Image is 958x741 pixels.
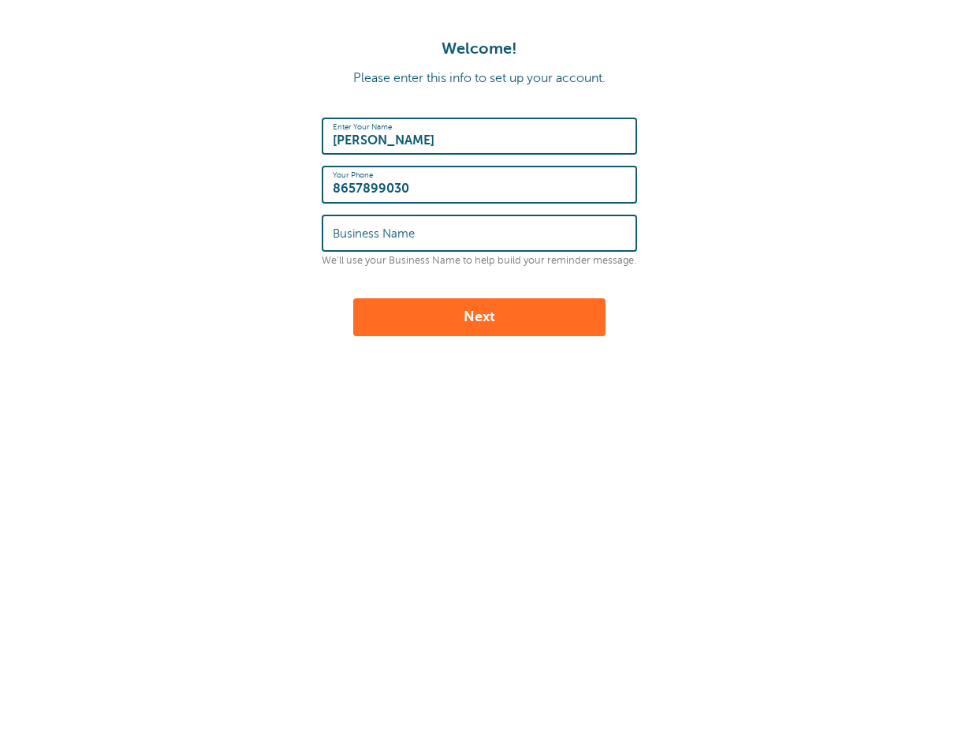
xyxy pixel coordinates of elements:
label: Business Name [333,226,415,241]
h1: Welcome! [16,39,942,58]
p: Please enter this info to set up your account. [16,71,942,86]
button: Next [353,298,606,336]
p: We'll use your Business Name to help build your reminder message. [322,255,637,267]
label: Your Phone [333,170,373,180]
label: Enter Your Name [333,122,392,132]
